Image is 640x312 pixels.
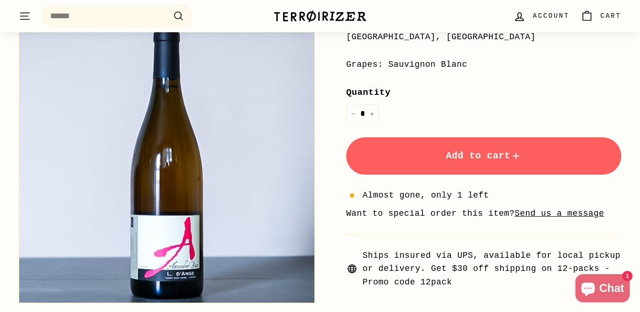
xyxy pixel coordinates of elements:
[575,2,627,30] a: Cart
[346,207,621,220] li: Want to special order this item?
[363,189,489,202] span: Almost gone, only 1 left
[346,58,621,71] div: Grapes: Sauvignon Blanc
[346,30,621,44] div: [GEOGRAPHIC_DATA], [GEOGRAPHIC_DATA]
[363,249,621,289] span: Ships insured via UPS, available for local pickup or delivery. Get $30 off shipping on 12-packs -...
[346,137,621,175] button: Add to cart
[346,104,379,123] input: quantity
[573,274,633,305] inbox-online-store-chat: Shopify online store chat
[515,209,604,218] a: Send us a message
[533,11,569,21] span: Account
[346,85,621,99] label: Quantity
[446,150,522,161] span: Add to cart
[508,2,575,30] a: Account
[346,104,360,123] button: Reduce item quantity by one
[365,104,379,123] button: Increase item quantity by one
[600,11,621,21] span: Cart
